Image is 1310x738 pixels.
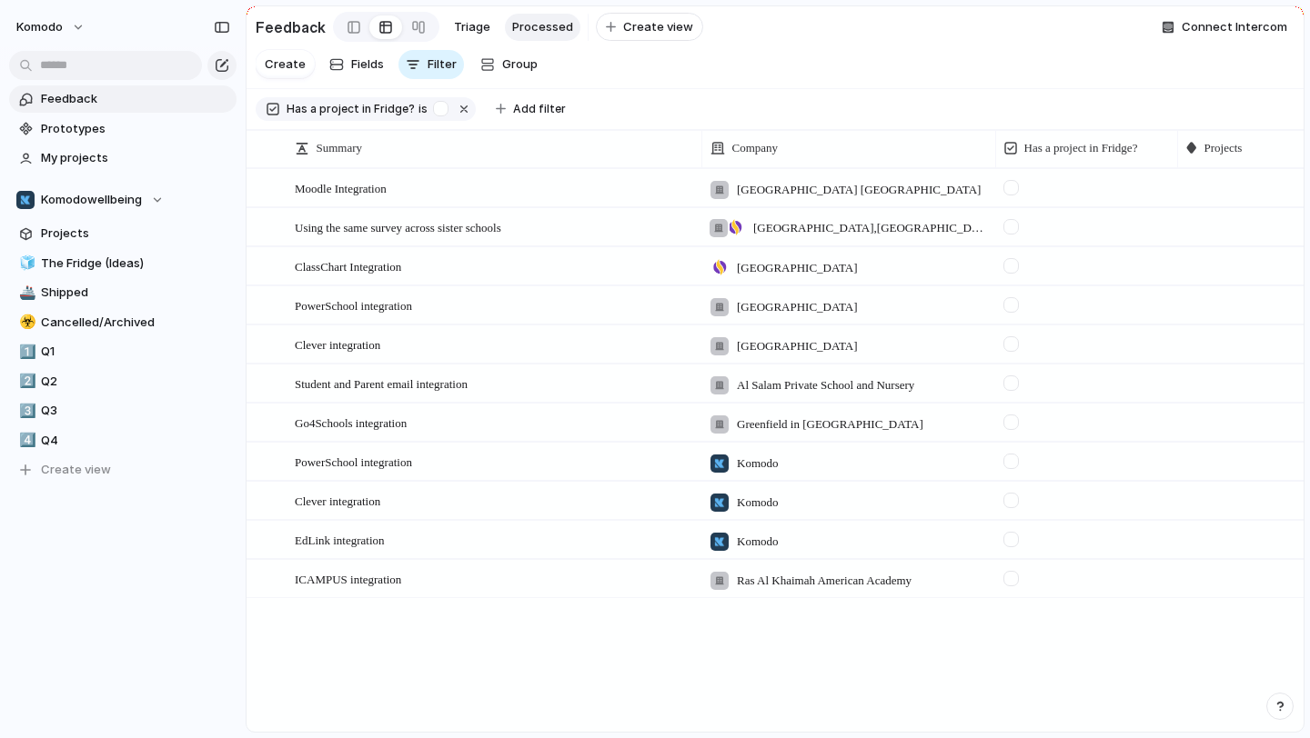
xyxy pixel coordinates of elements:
span: Go4Schools integration [295,416,407,430]
a: Prototypes [9,115,237,143]
span: Greenfield in [GEOGRAPHIC_DATA] [737,415,923,434]
button: is [415,99,431,119]
a: Processed [505,14,580,41]
span: [GEOGRAPHIC_DATA] [GEOGRAPHIC_DATA] [737,181,981,199]
button: Komodo [8,13,95,42]
span: Has a project in Fridge? [287,101,415,117]
span: Prototypes [41,120,230,138]
span: EdLink integration [295,534,385,547]
span: Komodowellbeing [41,191,142,209]
a: Projects [9,220,237,247]
button: 2️⃣ [16,373,35,391]
span: [GEOGRAPHIC_DATA] , [GEOGRAPHIC_DATA] [753,219,987,237]
span: Ras Al Khaimah American Academy [737,572,912,590]
span: is [418,101,428,117]
span: Student and Parent email integration [295,377,468,391]
span: ICAMPUS integration [295,573,401,586]
span: Feedback [41,90,230,108]
span: Fields [351,55,384,74]
span: Has a project in Fridge? [1024,139,1138,157]
button: Add filter [485,96,577,122]
button: 4️⃣ [16,432,35,450]
a: 🚢Shipped [9,279,237,306]
div: 4️⃣ [19,430,32,451]
button: Group [471,50,547,79]
span: Create [265,55,306,74]
button: 1️⃣ [16,343,35,361]
a: ☣️Cancelled/Archived [9,309,237,336]
span: Clever integration [295,494,380,508]
button: 3️⃣ [16,402,35,420]
span: Al Salam Private School and Nursery [737,376,914,394]
span: PowerSchool integration [295,299,412,313]
a: 4️⃣Q4 [9,427,237,454]
div: ☣️ [19,312,32,333]
span: PowerSchool integration [295,455,412,469]
span: Q3 [41,402,230,420]
span: Q4 [41,432,230,450]
span: Komodo [737,494,779,512]
a: Feedback [9,85,237,113]
a: 3️⃣Q3 [9,397,237,424]
span: Create view [623,18,693,36]
span: Moodle Integration [295,182,387,195]
span: [GEOGRAPHIC_DATA] [737,298,858,316]
span: [GEOGRAPHIC_DATA] [737,259,858,277]
span: Create view [41,461,111,479]
span: [GEOGRAPHIC_DATA] [737,337,858,355]
span: Cancelled/Archived [41,314,230,332]
span: Triage [454,18,490,36]
button: Create view [596,13,703,42]
a: Triage [447,14,498,41]
span: Connect Intercom [1182,18,1287,36]
a: 🧊The Fridge (Ideas) [9,250,237,277]
span: Komodo [16,18,63,36]
span: Shipped [41,284,230,302]
button: Create view [9,456,237,484]
div: 2️⃣ [19,371,32,392]
h2: Feedback [256,16,326,38]
button: Komodowellbeing [9,186,237,214]
button: Fields [322,50,391,79]
div: 3️⃣ [19,401,32,422]
span: Filter [428,55,457,74]
a: My projects [9,145,237,172]
button: Connect Intercom [1154,14,1295,41]
span: My projects [41,149,230,167]
button: 🧊 [16,254,35,273]
span: Projects [1204,139,1243,157]
a: 2️⃣Q2 [9,368,237,395]
span: Using the same survey across sister schools [295,221,501,234]
span: Komodo [737,454,779,473]
button: 🚢 [16,284,35,302]
div: 1️⃣ [19,342,32,363]
span: Company [732,139,779,157]
span: Clever integration [295,338,380,352]
span: The Fridge (Ideas) [41,254,230,273]
span: Komodo [737,533,779,551]
span: Group [502,55,538,74]
button: ☣️ [16,314,35,332]
span: Add filter [513,101,566,117]
span: Projects [41,224,230,243]
a: 1️⃣Q1 [9,338,237,365]
div: 🚢 [19,283,32,304]
button: Filter [398,50,464,79]
span: Processed [512,18,573,36]
span: Summary [317,139,363,157]
span: Q1 [41,343,230,361]
div: 🧊 [19,253,32,274]
button: Create [256,50,315,78]
span: ClassChart Integration [295,260,401,274]
span: Q2 [41,373,230,391]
